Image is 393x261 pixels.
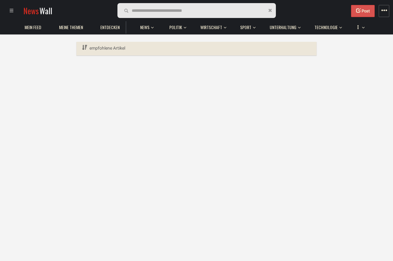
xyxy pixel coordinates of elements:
span: Meine Themen [59,24,83,30]
a: Technologie [311,21,341,33]
span: Post [362,9,370,13]
span: News [140,24,149,30]
a: Sport [237,21,254,33]
span: Technologie [314,24,338,30]
button: Technologie [311,19,342,33]
a: News [137,21,153,33]
button: Sport [237,19,256,33]
span: empfohlene Artikel [89,46,125,51]
a: Mein Feed [21,21,44,33]
span: Sport [240,24,251,30]
a: Unterhaltung [267,21,299,33]
button: Wirtschaft [197,19,226,33]
button: Unterhaltung [267,19,301,33]
a: Wirtschaft [197,21,225,33]
a: NewsWall [23,5,52,16]
span: Mein Feed [25,24,41,30]
span: News [23,5,39,16]
a: Politik [166,21,185,33]
span: Wirtschaft [200,24,222,30]
button: Politik [166,19,186,33]
span: Entdecken [100,24,120,30]
span: Politik [169,24,182,30]
a: empfohlene Artikel [81,42,126,55]
button: Post [351,5,375,17]
span: Wall [39,5,52,16]
button: News [137,19,156,33]
span: Unterhaltung [270,24,296,30]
